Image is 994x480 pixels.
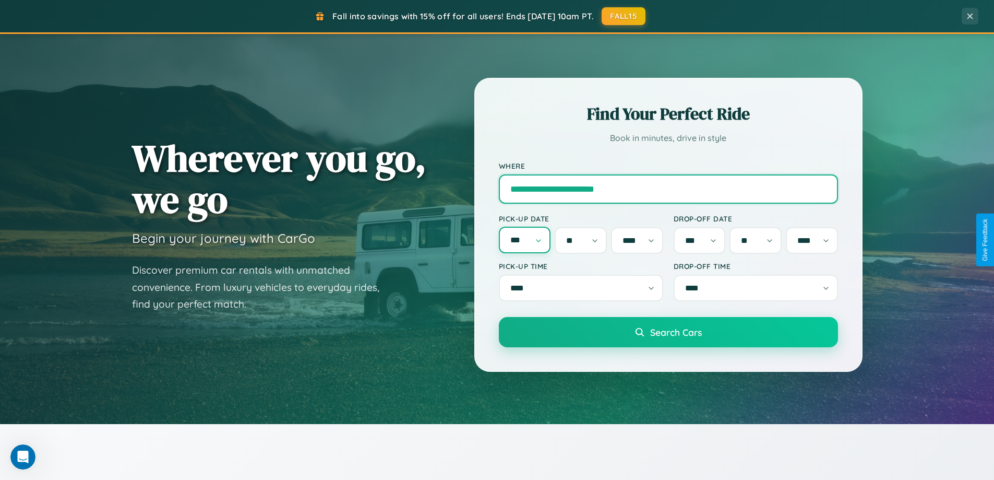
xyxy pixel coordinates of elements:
[499,161,838,170] label: Where
[674,214,838,223] label: Drop-off Date
[499,131,838,146] p: Book in minutes, drive in style
[132,230,315,246] h3: Begin your journey with CarGo
[650,326,702,338] span: Search Cars
[499,214,663,223] label: Pick-up Date
[132,137,426,220] h1: Wherever you go, we go
[499,262,663,271] label: Pick-up Time
[132,262,393,313] p: Discover premium car rentals with unmatched convenience. From luxury vehicles to everyday rides, ...
[602,7,645,25] button: FALL15
[981,219,989,261] div: Give Feedback
[674,262,838,271] label: Drop-off Time
[10,444,35,470] iframe: Intercom live chat
[332,11,594,21] span: Fall into savings with 15% off for all users! Ends [DATE] 10am PT.
[499,102,838,125] h2: Find Your Perfect Ride
[499,317,838,347] button: Search Cars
